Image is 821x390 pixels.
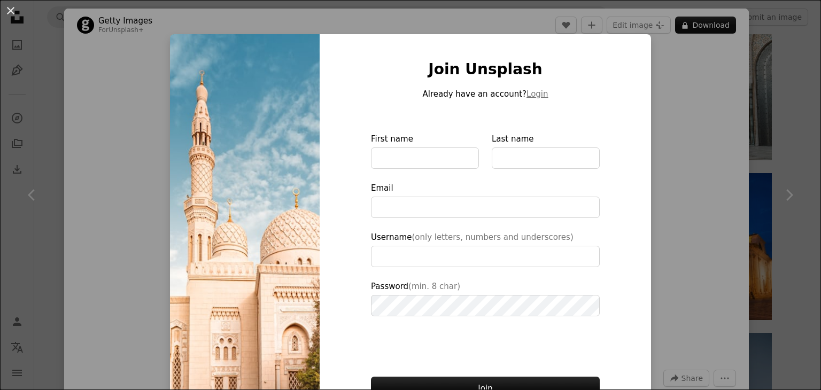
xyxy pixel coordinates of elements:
[526,88,548,100] button: Login
[492,132,600,169] label: Last name
[371,295,600,316] input: Password(min. 8 char)
[371,280,600,316] label: Password
[412,232,573,242] span: (only letters, numbers and underscores)
[408,282,460,291] span: (min. 8 char)
[371,147,479,169] input: First name
[492,147,600,169] input: Last name
[371,88,600,100] p: Already have an account?
[371,60,600,79] h1: Join Unsplash
[371,197,600,218] input: Email
[371,246,600,267] input: Username(only letters, numbers and underscores)
[371,231,600,267] label: Username
[371,182,600,218] label: Email
[371,132,479,169] label: First name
